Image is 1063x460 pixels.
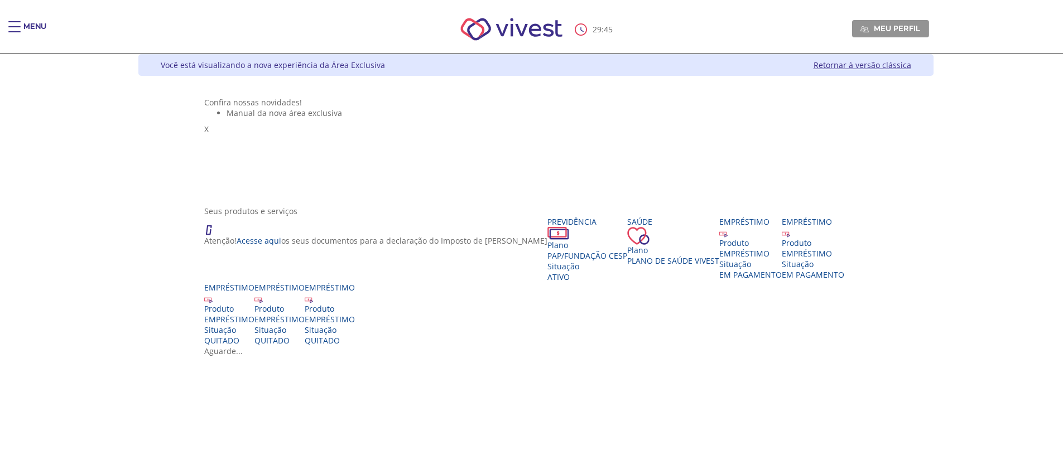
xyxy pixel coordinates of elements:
img: Meu perfil [860,25,869,33]
span: Meu perfil [874,23,920,33]
div: Empréstimo [719,216,782,227]
div: Produto [782,238,844,248]
span: 45 [604,24,613,35]
div: Plano [547,240,627,250]
div: Plano [627,245,719,255]
span: QUITADO [204,335,239,346]
span: Plano de Saúde VIVEST [627,255,719,266]
section: <span lang="pt-BR" dir="ltr">Visualizador do Conteúdo da Web</span> 1 [204,97,867,195]
a: Previdência PlanoPAP/Fundação CESP SituaçãoAtivo [547,216,627,282]
img: ico_emprestimo.svg [719,229,728,238]
div: Menu [23,21,46,43]
img: ico_emprestimo.svg [204,295,213,303]
a: Acesse aqui [237,235,281,246]
span: QUITADO [305,335,340,346]
span: EM PAGAMENTO [719,269,782,280]
a: Empréstimo Produto EMPRÉSTIMO Situação EM PAGAMENTO [719,216,782,280]
span: PAP/Fundação CESP [547,250,627,261]
img: Vivest [448,6,575,53]
div: EMPRÉSTIMO [254,314,305,325]
section: <span lang="en" dir="ltr">ProdutosCard</span> [204,206,867,356]
div: Situação [719,259,782,269]
div: Saúde [627,216,719,227]
div: Empréstimo [204,282,254,293]
div: Situação [254,325,305,335]
div: Produto [305,303,355,314]
a: Empréstimo Produto EMPRÉSTIMO Situação EM PAGAMENTO [782,216,844,280]
img: ico_dinheiro.png [547,227,569,240]
img: ico_emprestimo.svg [254,295,263,303]
div: Situação [305,325,355,335]
a: Retornar à versão clássica [814,60,911,70]
div: EMPRÉSTIMO [305,314,355,325]
div: Previdência [547,216,627,227]
div: Empréstimo [254,282,305,293]
img: ico_coracao.png [627,227,650,245]
div: Confira nossas novidades! [204,97,867,108]
a: Meu perfil [852,20,929,37]
img: ico_atencao.png [204,216,223,235]
div: Situação [204,325,254,335]
div: : [575,23,615,36]
div: EMPRÉSTIMO [719,248,782,259]
img: ico_emprestimo.svg [305,295,313,303]
div: Empréstimo [305,282,355,293]
div: Empréstimo [782,216,844,227]
img: ico_emprestimo.svg [782,229,790,238]
a: Saúde PlanoPlano de Saúde VIVEST [627,216,719,266]
a: Empréstimo Produto EMPRÉSTIMO Situação QUITADO [254,282,305,346]
span: Manual da nova área exclusiva [227,108,342,118]
span: QUITADO [254,335,290,346]
div: EMPRÉSTIMO [782,248,844,259]
div: Produto [254,303,305,314]
span: X [204,124,209,134]
span: EM PAGAMENTO [782,269,844,280]
div: Aguarde... [204,346,867,356]
span: Ativo [547,272,570,282]
span: 29 [593,24,602,35]
div: Você está visualizando a nova experiência da Área Exclusiva [161,60,385,70]
div: Situação [782,259,844,269]
div: EMPRÉSTIMO [204,314,254,325]
a: Empréstimo Produto EMPRÉSTIMO Situação QUITADO [305,282,355,346]
div: Situação [547,261,627,272]
div: Produto [204,303,254,314]
p: Atenção! os seus documentos para a declaração do Imposto de [PERSON_NAME] [204,235,547,246]
div: Seus produtos e serviços [204,206,867,216]
a: Empréstimo Produto EMPRÉSTIMO Situação QUITADO [204,282,254,346]
div: Produto [719,238,782,248]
